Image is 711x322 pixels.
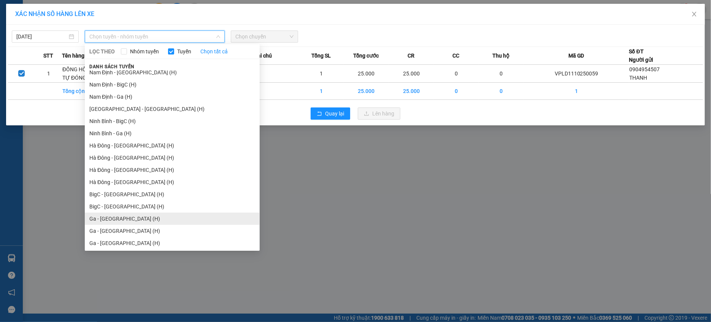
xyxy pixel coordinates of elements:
li: Ninh Bình - Ga (H) [85,127,260,139]
button: uploadLên hàng [358,107,400,120]
li: Ninh Bình - BigC (H) [85,115,260,127]
li: [GEOGRAPHIC_DATA] - [GEOGRAPHIC_DATA] (H) [85,103,260,115]
td: 0 [434,83,479,100]
td: 25.000 [344,83,389,100]
span: Thu hộ [493,51,510,60]
span: Tổng cước [353,51,379,60]
li: Ga - [GEOGRAPHIC_DATA] (H) [85,237,260,249]
td: Tổng cộng [62,83,107,100]
span: Chọn chuyến [235,31,293,42]
span: Tên hàng [62,51,84,60]
li: Nam Định - BigC (H) [85,78,260,91]
li: Hà Đông - [GEOGRAPHIC_DATA] (H) [85,176,260,188]
span: CC [453,51,460,60]
span: LỌC THEO [89,47,115,56]
button: rollbackQuay lại [311,107,350,120]
span: Nhóm tuyến [127,47,162,56]
li: Ga - [GEOGRAPHIC_DATA] (H) [85,225,260,237]
li: Hà Đông - [GEOGRAPHIC_DATA] (H) [85,152,260,164]
span: STT [43,51,53,60]
li: Nam Định - Ga (H) [85,91,260,103]
span: Tổng SL [311,51,331,60]
span: Ghi chú [254,51,272,60]
td: ĐỒNG HỒ KHÁCH TỰ ĐÓNG [62,65,107,83]
td: 0 [479,83,524,100]
span: down [216,34,221,39]
td: --- [254,65,298,83]
td: 1 [299,83,344,100]
td: VPLD1110250059 [524,65,629,83]
span: 0904954507 [630,66,660,72]
td: 1 [35,65,62,83]
li: Hà Đông - [GEOGRAPHIC_DATA] (H) [85,139,260,152]
li: BigC - [GEOGRAPHIC_DATA] (H) [85,188,260,200]
span: Danh sách tuyến [85,63,139,70]
td: 0 [479,65,524,83]
span: close [691,11,697,17]
span: Mã GD [568,51,584,60]
a: Chọn tất cả [200,47,228,56]
td: 25.000 [389,83,434,100]
div: Số ĐT Người gửi [629,47,654,64]
li: Nam Định - [GEOGRAPHIC_DATA] (H) [85,66,260,78]
li: Hà Đông - [GEOGRAPHIC_DATA] (H) [85,164,260,176]
td: 1 [524,83,629,100]
button: Close [684,4,705,25]
td: 25.000 [389,65,434,83]
li: Ga - [GEOGRAPHIC_DATA] (H) [85,213,260,225]
span: Chọn tuyến - nhóm tuyến [89,31,220,42]
span: Quay lại [325,109,344,118]
input: 11/10/2025 [16,32,67,41]
td: 1 [299,65,344,83]
span: rollback [317,111,322,117]
span: THANH [630,75,648,81]
li: BigC - [GEOGRAPHIC_DATA] (H) [85,200,260,213]
span: Tuyến [174,47,194,56]
td: 25.000 [344,65,389,83]
span: XÁC NHẬN SỐ HÀNG LÊN XE [15,10,94,18]
td: 0 [434,65,479,83]
span: CR [408,51,414,60]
